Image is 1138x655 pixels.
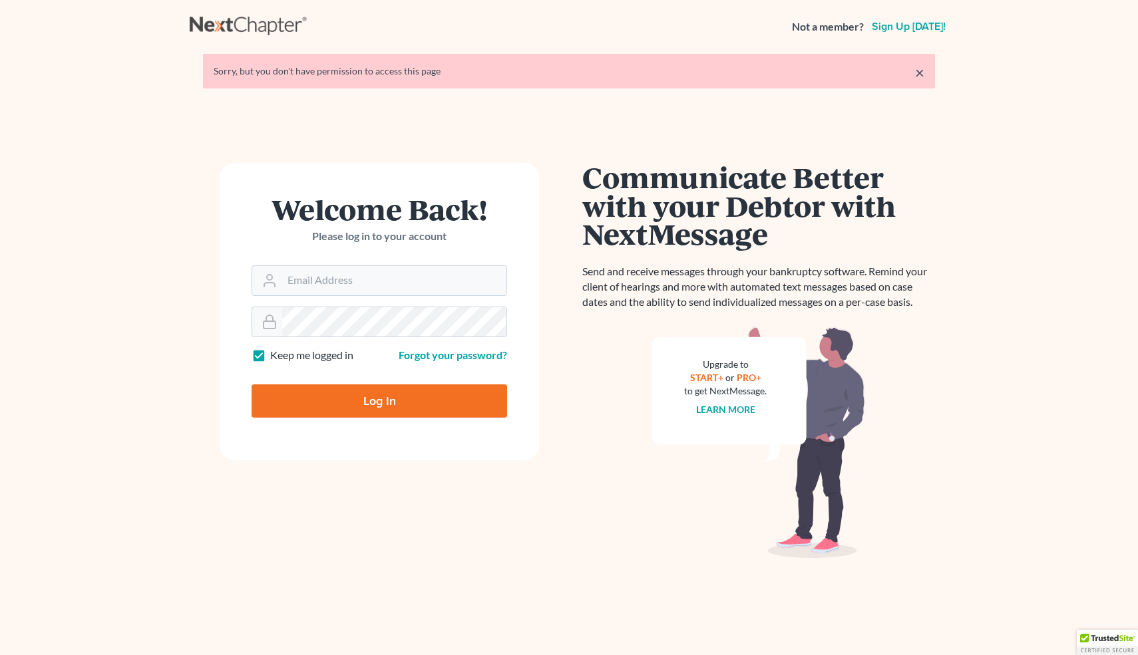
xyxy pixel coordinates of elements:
[696,404,755,415] a: Learn more
[684,384,767,398] div: to get NextMessage.
[270,348,353,363] label: Keep me logged in
[582,264,935,310] p: Send and receive messages through your bankruptcy software. Remind your client of hearings and mo...
[582,163,935,248] h1: Communicate Better with your Debtor with NextMessage
[737,372,761,383] a: PRO+
[869,21,948,32] a: Sign up [DATE]!
[684,358,767,371] div: Upgrade to
[915,65,924,80] a: ×
[652,326,865,559] img: nextmessage_bg-59042aed3d76b12b5cd301f8e5b87938c9018125f34e5fa2b7a6b67550977c72.svg
[1077,630,1138,655] div: TrustedSite Certified
[252,195,507,223] h1: Welcome Back!
[725,372,735,383] span: or
[399,348,507,361] a: Forgot your password?
[690,372,723,383] a: START+
[252,384,507,418] input: Log In
[282,266,506,295] input: Email Address
[252,229,507,244] p: Please log in to your account
[214,65,924,78] div: Sorry, but you don't have permission to access this page
[792,19,864,35] strong: Not a member?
